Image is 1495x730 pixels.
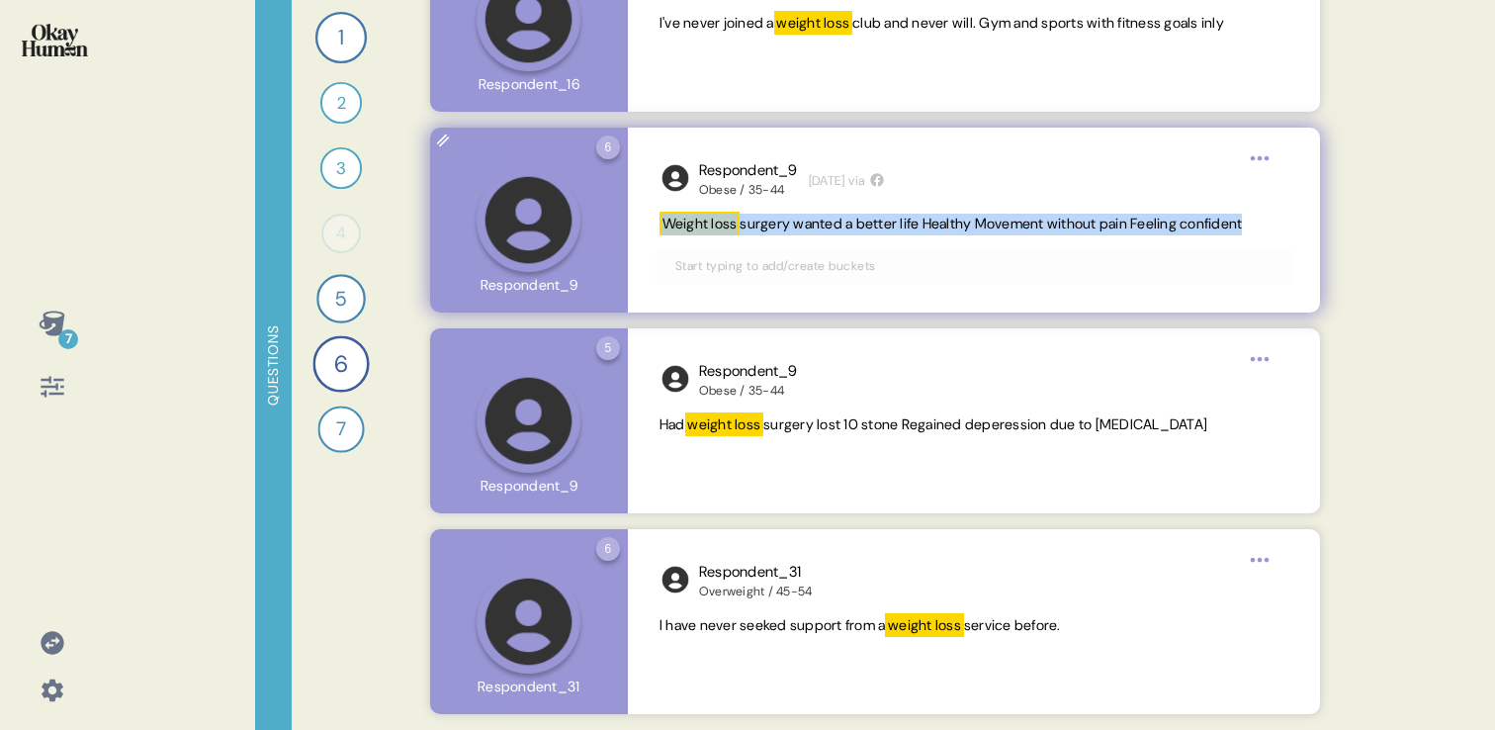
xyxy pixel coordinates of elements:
[824,573,860,593] time: [DATE]
[774,11,853,35] mark: weight loss
[321,214,361,253] div: 4
[660,415,685,433] span: Had
[763,415,1207,433] span: surgery lost 10 stone Regained deperession due to [MEDICAL_DATA]
[660,616,886,634] span: I have never seeked support from a
[699,584,813,599] div: Overweight / 45-54
[317,406,364,452] div: 7
[660,564,691,595] img: l1ibTKarBSWXLOhlfT5LxFP+OttMJpPJZDKZTCbz9PgHEggSPYjZSwEAAAAASUVORK5CYII=
[660,363,691,395] img: l1ibTKarBSWXLOhlfT5LxFP+OttMJpPJZDKZTCbz9PgHEggSPYjZSwEAAAAASUVORK5CYII=
[699,383,797,399] div: Obese / 35-44
[316,274,366,323] div: 5
[320,147,362,189] div: 3
[885,613,964,637] mark: weight loss
[685,412,764,436] mark: weight loss
[320,82,362,124] div: 2
[663,657,1284,679] input: Start typing to add/create buckets
[809,372,845,392] time: [DATE]
[312,335,369,392] div: 6
[58,329,78,349] div: 7
[596,537,620,561] div: 6
[699,182,797,198] div: Obese / 35-44
[699,561,813,584] div: Respondent_31
[663,255,1284,277] input: Start typing to add/create buckets
[596,136,620,159] div: 6
[660,212,741,235] mark: Weight loss
[663,54,1284,76] input: Start typing to add/create buckets
[699,360,797,383] div: Respondent_9
[660,14,774,32] span: I've never joined a
[315,12,367,63] div: 1
[660,162,691,194] img: l1ibTKarBSWXLOhlfT5LxFP+OttMJpPJZDKZTCbz9PgHEggSPYjZSwEAAAAASUVORK5CYII=
[852,14,1224,32] span: club and never will. Gym and sports with fitness goals inly
[848,372,865,392] span: via
[596,336,620,360] div: 5
[964,616,1061,634] span: service before.
[699,159,797,182] div: Respondent_9
[22,24,88,56] img: okayhuman.3b1b6348.png
[809,171,845,191] time: [DATE]
[740,215,1242,232] span: surgery wanted a better life Healthy Movement without pain Feeling confident
[848,171,865,191] span: via
[663,456,1284,478] input: Start typing to add/create buckets
[864,573,881,593] span: via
